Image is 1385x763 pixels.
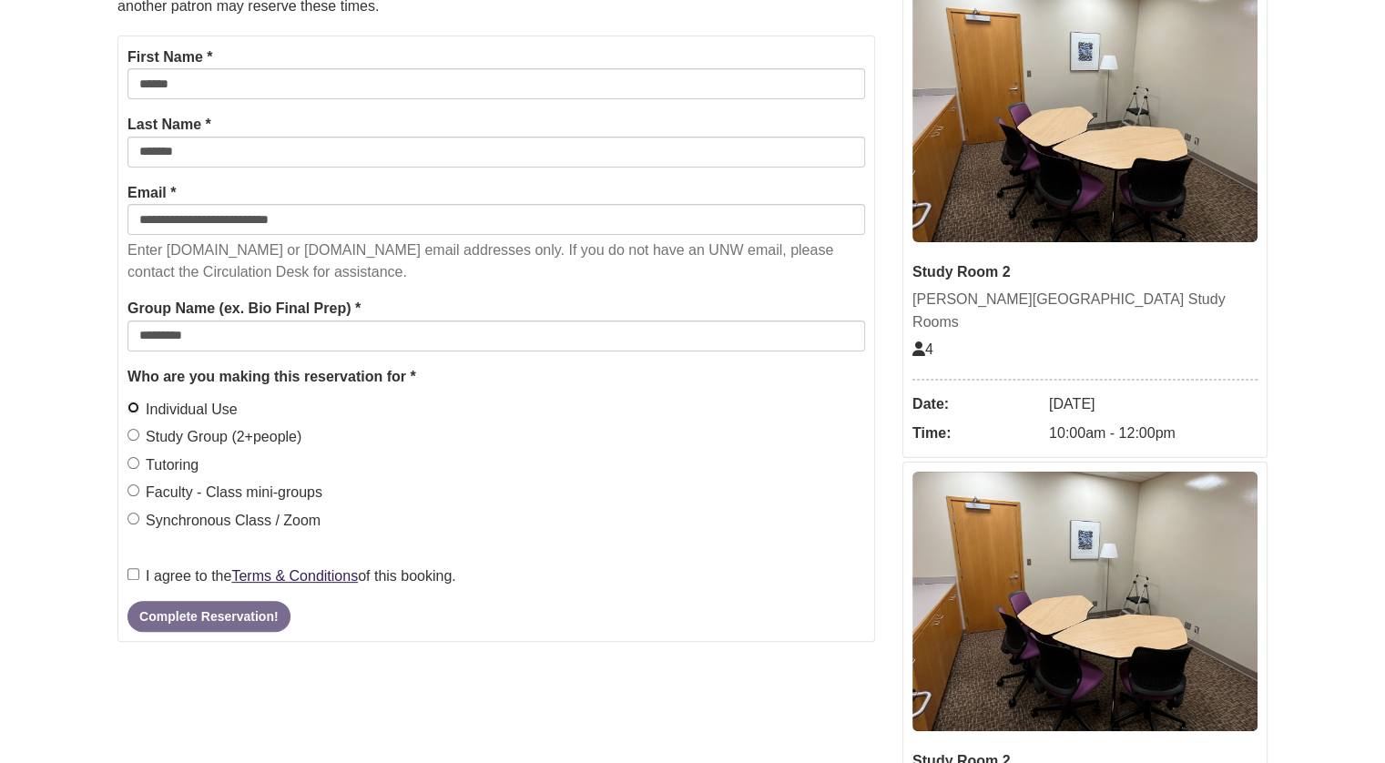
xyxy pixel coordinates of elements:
[231,568,358,584] a: Terms & Conditions
[127,453,199,477] label: Tutoring
[127,46,212,69] label: First Name *
[127,113,211,137] label: Last Name *
[912,260,1258,284] div: Study Room 2
[127,425,301,449] label: Study Group (2+people)
[127,484,139,496] input: Faculty - Class mini-groups
[127,398,238,422] label: Individual Use
[127,601,290,632] button: Complete Reservation!
[912,419,1040,448] dt: Time:
[127,457,139,469] input: Tutoring
[912,288,1258,334] div: [PERSON_NAME][GEOGRAPHIC_DATA] Study Rooms
[912,390,1040,419] dt: Date:
[127,365,865,389] legend: Who are you making this reservation for *
[127,239,865,283] p: Enter [DOMAIN_NAME] or [DOMAIN_NAME] email addresses only. If you do not have an UNW email, pleas...
[912,472,1258,730] img: Study Room 2
[127,568,139,580] input: I agree to theTerms & Conditionsof this booking.
[1049,419,1258,448] dd: 10:00am - 12:00pm
[127,481,322,504] label: Faculty - Class mini-groups
[127,565,456,588] label: I agree to the of this booking.
[127,297,361,320] label: Group Name (ex. Bio Final Prep) *
[1049,390,1258,419] dd: [DATE]
[127,513,139,524] input: Synchronous Class / Zoom
[127,429,139,441] input: Study Group (2+people)
[127,402,139,413] input: Individual Use
[127,181,176,205] label: Email *
[912,341,933,357] span: The capacity of this space
[127,509,321,533] label: Synchronous Class / Zoom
